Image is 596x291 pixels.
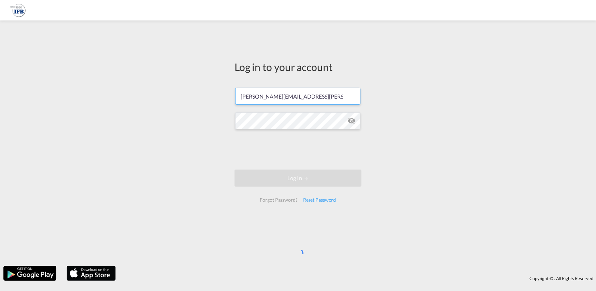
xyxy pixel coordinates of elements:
div: Forgot Password? [257,194,300,206]
input: Enter email/phone number [235,88,360,105]
md-icon: icon-eye-off [347,117,356,125]
button: LOGIN [235,170,361,187]
div: Log in to your account [235,60,361,74]
img: google.png [3,265,57,281]
img: apple.png [66,265,116,281]
div: Copyright © . All Rights Reserved [119,273,596,284]
iframe: reCAPTCHA [246,136,350,163]
div: Reset Password [300,194,339,206]
img: b628ab10256c11eeb52753acbc15d091.png [10,3,26,18]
